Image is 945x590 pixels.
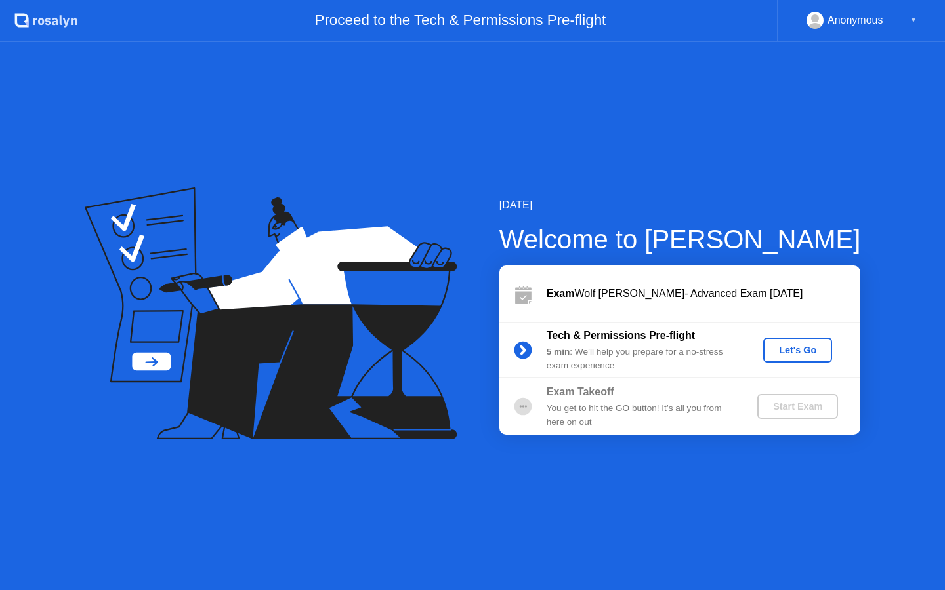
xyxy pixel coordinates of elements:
div: Wolf [PERSON_NAME]- Advanced Exam [DATE] [547,286,860,302]
b: Exam Takeoff [547,386,614,397]
b: Tech & Permissions Pre-flight [547,330,695,341]
div: [DATE] [499,197,861,213]
button: Let's Go [763,338,832,363]
div: ▼ [910,12,917,29]
div: Start Exam [763,401,833,412]
div: You get to hit the GO button! It’s all you from here on out [547,402,736,429]
div: Anonymous [828,12,883,29]
div: Welcome to [PERSON_NAME] [499,220,861,259]
div: Let's Go [768,345,827,355]
b: 5 min [547,347,570,357]
div: : We’ll help you prepare for a no-stress exam experience [547,345,736,372]
b: Exam [547,288,575,299]
button: Start Exam [757,394,838,419]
